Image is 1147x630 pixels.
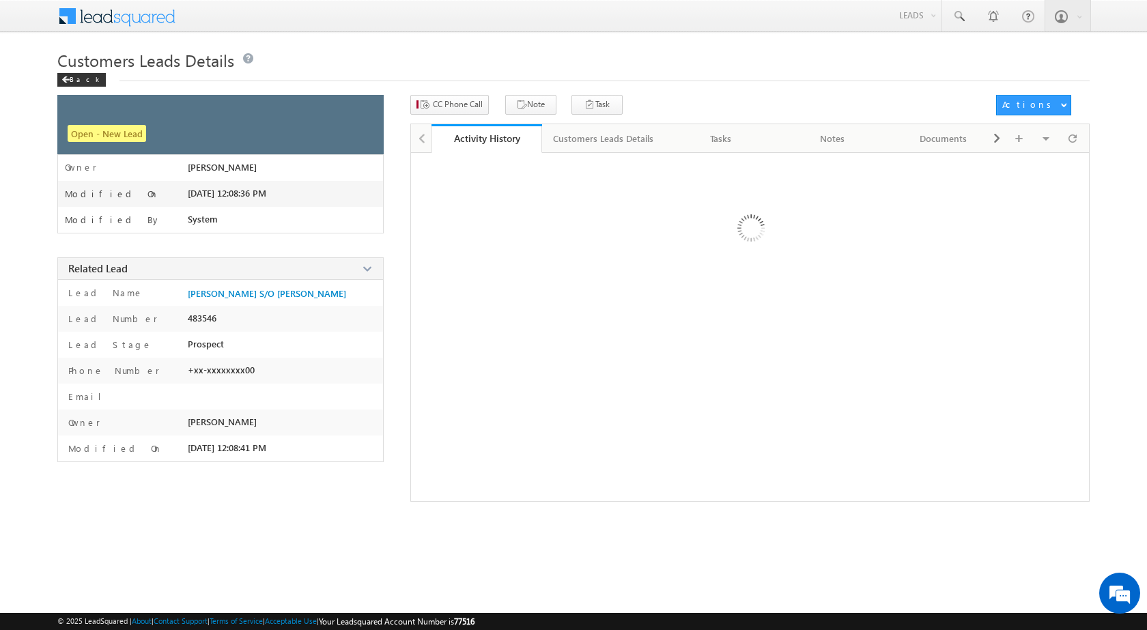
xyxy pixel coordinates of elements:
[788,130,876,147] div: Notes
[65,390,112,403] label: Email
[188,416,257,427] span: [PERSON_NAME]
[666,124,777,153] a: Tasks
[454,616,475,627] span: 77516
[188,162,257,173] span: [PERSON_NAME]
[188,188,266,199] span: [DATE] 12:08:36 PM
[505,95,556,115] button: Note
[410,95,489,115] button: CC Phone Call
[777,124,888,153] a: Notes
[442,132,533,145] div: Activity History
[65,287,143,299] label: Lead Name
[188,442,266,453] span: [DATE] 12:08:41 PM
[65,313,158,325] label: Lead Number
[899,130,987,147] div: Documents
[553,130,653,147] div: Customers Leads Details
[65,188,159,199] label: Modified On
[996,95,1071,115] button: Actions
[65,416,100,429] label: Owner
[154,616,208,625] a: Contact Support
[677,130,765,147] div: Tasks
[65,442,162,455] label: Modified On
[68,125,146,142] span: Open - New Lead
[132,616,152,625] a: About
[188,364,255,375] span: +xx-xxxxxxxx00
[188,214,218,225] span: System
[57,73,106,87] div: Back
[57,49,234,71] span: Customers Leads Details
[65,162,97,173] label: Owner
[65,214,161,225] label: Modified By
[888,124,1000,153] a: Documents
[433,98,483,111] span: CC Phone Call
[210,616,263,625] a: Terms of Service
[57,615,475,628] span: © 2025 LeadSquared | | | | |
[188,339,224,349] span: Prospect
[431,124,543,153] a: Activity History
[571,95,623,115] button: Task
[188,288,346,299] a: [PERSON_NAME] S/O [PERSON_NAME]
[1002,98,1056,111] div: Actions
[65,364,160,377] label: Phone Number
[542,124,666,153] a: Customers Leads Details
[65,339,152,351] label: Lead Stage
[319,616,475,627] span: Your Leadsquared Account Number is
[679,160,821,301] img: Loading ...
[265,616,317,625] a: Acceptable Use
[188,313,216,324] span: 483546
[68,261,128,275] span: Related Lead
